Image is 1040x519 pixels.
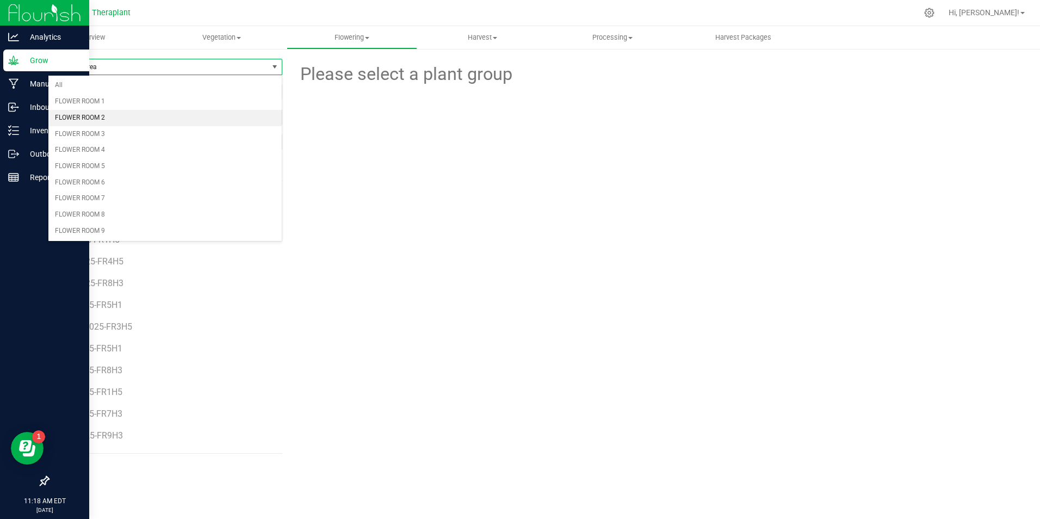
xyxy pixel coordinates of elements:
[11,432,44,465] iframe: Resource center
[48,59,268,75] span: Filter by Area
[48,77,282,94] li: All
[923,8,936,18] div: Manage settings
[678,26,808,49] a: Harvest Packages
[48,142,282,158] li: FLOWER ROOM 4
[48,94,282,110] li: FLOWER ROOM 1
[8,32,19,42] inline-svg: Analytics
[66,322,132,332] span: BLU-2025-FR3H5
[66,365,122,375] span: BLU-25-FR8H3
[8,55,19,66] inline-svg: Grow
[48,158,282,175] li: FLOWER ROOM 5
[26,26,157,49] a: Overview
[5,506,84,514] p: [DATE]
[8,149,19,159] inline-svg: Outbound
[48,190,282,207] li: FLOWER ROOM 7
[32,430,45,443] iframe: Resource center unread badge
[66,300,122,310] span: BER-25-FR5H1
[548,26,678,49] a: Processing
[8,125,19,136] inline-svg: Inventory
[287,26,417,49] a: Flowering
[5,496,84,506] p: 11:18 AM EDT
[19,101,84,114] p: Inbound
[949,8,1019,17] span: Hi, [PERSON_NAME]!
[48,126,282,143] li: FLOWER ROOM 3
[548,33,678,42] span: Processing
[66,452,125,462] span: HDH-25-FR4H5
[63,33,120,42] span: Overview
[19,54,84,67] p: Grow
[48,207,282,223] li: FLOWER ROOM 8
[8,172,19,183] inline-svg: Reports
[157,33,287,42] span: Vegetation
[48,110,282,126] li: FLOWER ROOM 2
[8,102,19,113] inline-svg: Inbound
[66,387,122,397] span: CFR-25-FR1H5
[287,33,417,42] span: Flowering
[66,278,123,288] span: BCG-25-FR8H3
[19,171,84,184] p: Reports
[48,175,282,191] li: FLOWER ROOM 6
[48,223,282,239] li: FLOWER ROOM 9
[19,30,84,44] p: Analytics
[701,33,786,42] span: Harvest Packages
[299,61,512,88] span: Please select a plant group
[66,430,123,441] span: DTF-25-FR9H3
[8,78,19,89] inline-svg: Manufacturing
[418,33,547,42] span: Harvest
[19,147,84,160] p: Outbound
[417,26,548,49] a: Harvest
[66,409,122,419] span: CFR-25-FR7H3
[157,26,287,49] a: Vegetation
[19,124,84,137] p: Inventory
[268,59,282,75] span: select
[66,343,122,354] span: BLU-25-FR5H1
[92,8,131,17] span: Theraplant
[19,77,84,90] p: Manufacturing
[66,256,123,267] span: BCG-25-FR4H5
